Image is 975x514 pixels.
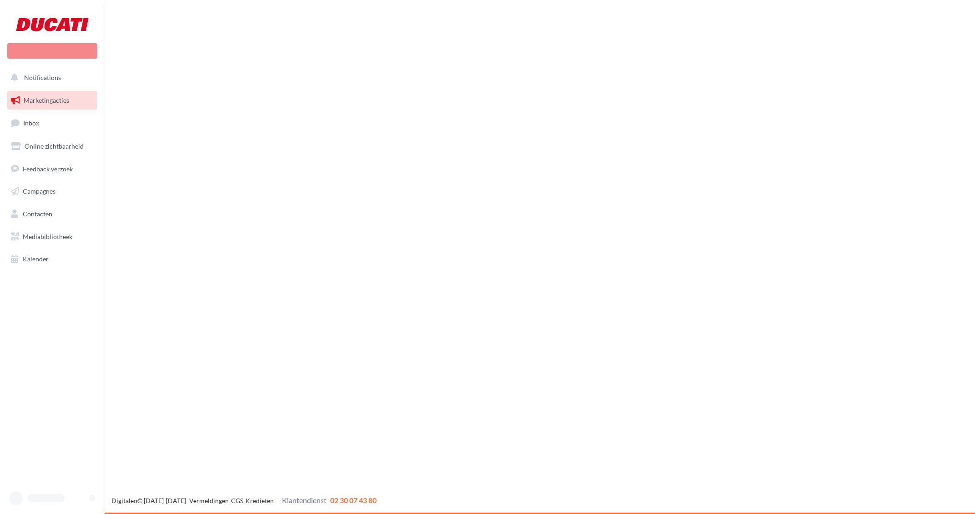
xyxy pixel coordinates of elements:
span: Notifications [24,74,61,81]
a: Kalender [5,250,99,269]
span: Campagnes [23,187,55,195]
span: Marketingacties [24,96,69,104]
span: Online zichtbaarheid [25,142,84,150]
a: Campagnes [5,182,99,201]
a: Inbox [5,113,99,133]
a: Marketingacties [5,91,99,110]
span: Mediabibliotheek [23,233,72,240]
span: 02 30 07 43 80 [330,496,377,504]
span: Contacten [23,210,52,218]
span: Feedback verzoek [23,165,73,172]
span: Kalender [23,255,49,263]
a: CGS [231,497,243,504]
button: Notifications [5,68,95,87]
div: Nieuwe campagne [7,43,97,59]
a: Contacten [5,205,99,224]
a: Mediabibliotheek [5,227,99,246]
a: Kredieten [246,497,274,504]
a: Digitaleo [111,497,137,504]
a: Vermeldingen [189,497,229,504]
a: Feedback verzoek [5,160,99,179]
span: Inbox [23,119,39,127]
span: © [DATE]-[DATE] - - - [111,497,377,504]
a: Online zichtbaarheid [5,137,99,156]
span: Klantendienst [282,496,327,504]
